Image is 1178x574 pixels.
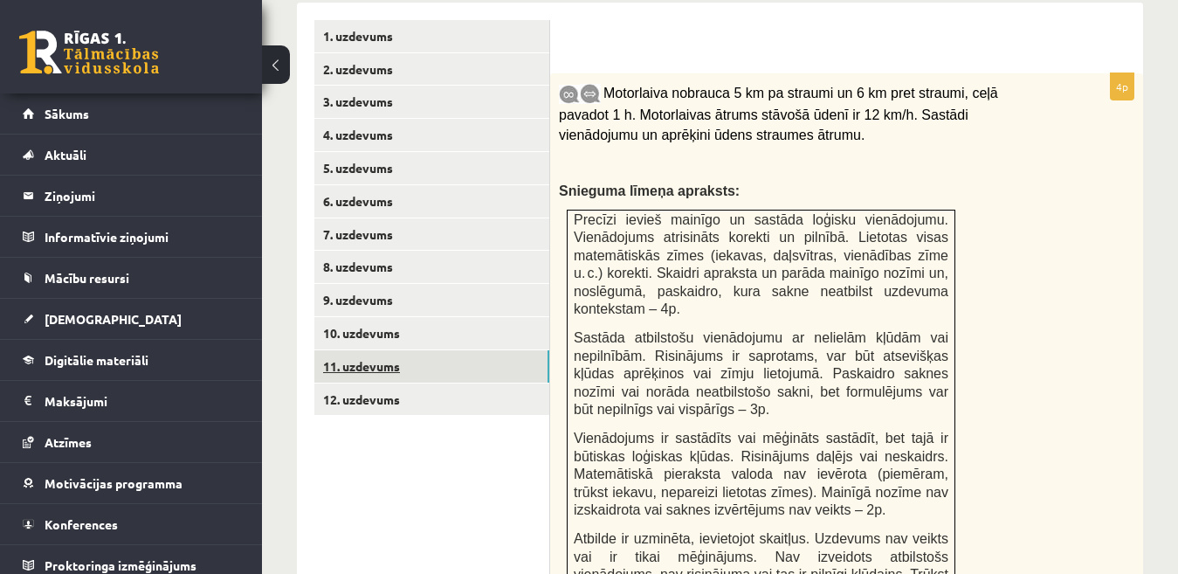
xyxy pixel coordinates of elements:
a: 9. uzdevums [314,284,549,316]
a: 10. uzdevums [314,317,549,349]
a: 7. uzdevums [314,218,549,251]
legend: Maksājumi [45,381,240,421]
legend: Ziņojumi [45,176,240,216]
a: 2. uzdevums [314,53,549,86]
span: Konferences [45,516,118,532]
a: Maksājumi [23,381,240,421]
img: 9k= [559,85,580,104]
span: Motivācijas programma [45,475,183,491]
span: [DEMOGRAPHIC_DATA] [45,311,182,327]
span: Mācību resursi [45,270,129,286]
span: Vienādojums ir sastādīts vai mēģināts sastādīt, bet tajā ir būtiskas loģiskas kļūdas. Risinājums ... [574,431,948,517]
a: 12. uzdevums [314,384,549,416]
a: 3. uzdevums [314,86,549,118]
span: Proktoringa izmēģinājums [45,557,196,573]
span: Digitālie materiāli [45,352,148,368]
a: Sākums [23,93,240,134]
a: Digitālie materiāli [23,340,240,380]
legend: Informatīvie ziņojumi [45,217,240,257]
span: Aktuāli [45,147,86,163]
a: Informatīvie ziņojumi [23,217,240,257]
img: Balts.png [568,45,574,52]
span: Snieguma līmeņa apraksts: [559,183,740,198]
p: 4p [1110,73,1134,100]
span: Motorlaiva nobrauca 5 km pa straumi un 6 km pret straumi, ceļā pavadot 1 h. Motorlaivas ātrums st... [559,86,998,142]
a: 4. uzdevums [314,119,549,151]
a: 11. uzdevums [314,350,549,383]
a: Atzīmes [23,422,240,462]
a: Rīgas 1. Tālmācības vidusskola [19,31,159,74]
a: 8. uzdevums [314,251,549,283]
a: Konferences [23,504,240,544]
a: [DEMOGRAPHIC_DATA] [23,299,240,339]
a: 6. uzdevums [314,185,549,218]
a: 5. uzdevums [314,152,549,184]
img: 9k= [580,84,601,104]
a: 1. uzdevums [314,20,549,52]
span: Sākums [45,106,89,121]
a: Aktuāli [23,135,240,175]
span: Atzīmes [45,434,92,450]
span: Sastāda atbilstošu vienādojumu ar nelielām kļūdām vai nepilnībām. Risinājums ir saprotams, var bū... [574,330,948,417]
a: Mācību resursi [23,258,240,298]
a: Ziņojumi [23,176,240,216]
body: Bagātinātā teksta redaktors, wiswyg-editor-user-answer-47433777452880 [17,17,556,36]
span: Precīzi ievieš mainīgo un sastāda loģisku vienādojumu. Vienādojums atrisināts korekti un pilnībā.... [574,212,948,317]
a: Motivācijas programma [23,463,240,503]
